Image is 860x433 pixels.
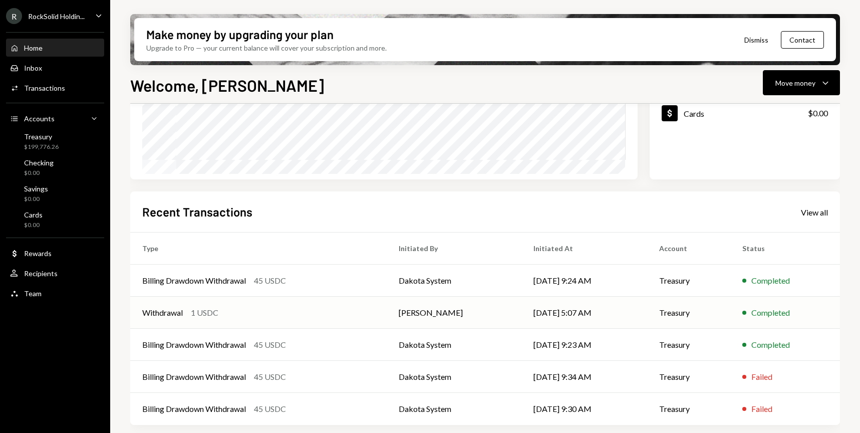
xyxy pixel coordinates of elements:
div: R [6,8,22,24]
td: Treasury [647,297,731,329]
div: Completed [751,275,790,287]
div: Move money [775,78,815,88]
div: Completed [751,339,790,351]
div: Completed [751,307,790,319]
div: RockSolid Holdin... [28,12,85,21]
th: Status [730,233,840,265]
div: $0.00 [808,107,828,119]
td: Dakota System [387,361,521,393]
div: Accounts [24,114,55,123]
a: Checking$0.00 [6,155,104,179]
button: Contact [781,31,824,49]
a: Team [6,284,104,302]
a: View all [801,206,828,218]
td: [DATE] 9:34 AM [521,361,647,393]
div: 45 USDC [254,403,286,415]
a: Rewards [6,244,104,262]
td: [DATE] 5:07 AM [521,297,647,329]
td: Treasury [647,265,731,297]
div: Cards [24,210,43,219]
div: Billing Drawdown Withdrawal [142,403,246,415]
div: Billing Drawdown Withdrawal [142,275,246,287]
div: Rewards [24,249,52,258]
div: Team [24,289,42,298]
td: Dakota System [387,265,521,297]
div: Make money by upgrading your plan [146,26,334,43]
div: Withdrawal [142,307,183,319]
th: Type [130,233,387,265]
div: Cards [684,109,704,118]
div: Failed [751,371,772,383]
div: 45 USDC [254,275,286,287]
div: 45 USDC [254,371,286,383]
a: Cards$0.00 [650,96,840,130]
div: 45 USDC [254,339,286,351]
div: $199,776.26 [24,143,59,151]
div: Treasury [24,132,59,141]
th: Initiated At [521,233,647,265]
div: Upgrade to Pro — your current balance will cover your subscription and more. [146,43,387,53]
div: Home [24,44,43,52]
td: [DATE] 9:23 AM [521,329,647,361]
td: [DATE] 9:24 AM [521,265,647,297]
div: Recipients [24,269,58,278]
td: Treasury [647,393,731,425]
a: Cards$0.00 [6,207,104,232]
h1: Welcome, [PERSON_NAME] [130,75,324,95]
div: Savings [24,184,48,193]
a: Inbox [6,59,104,77]
a: Recipients [6,264,104,282]
a: Savings$0.00 [6,181,104,205]
div: 1 USDC [191,307,218,319]
div: Failed [751,403,772,415]
a: Accounts [6,109,104,127]
div: $0.00 [24,195,48,203]
th: Initiated By [387,233,521,265]
td: Dakota System [387,393,521,425]
div: $0.00 [24,169,54,177]
a: Treasury$199,776.26 [6,129,104,153]
div: Transactions [24,84,65,92]
div: Checking [24,158,54,167]
th: Account [647,233,731,265]
div: Billing Drawdown Withdrawal [142,339,246,351]
td: Dakota System [387,329,521,361]
a: Home [6,39,104,57]
td: [PERSON_NAME] [387,297,521,329]
td: [DATE] 9:30 AM [521,393,647,425]
div: Inbox [24,64,42,72]
div: Billing Drawdown Withdrawal [142,371,246,383]
button: Dismiss [732,28,781,52]
div: View all [801,207,828,218]
div: $0.00 [24,221,43,230]
button: Move money [763,70,840,95]
a: Transactions [6,79,104,97]
td: Treasury [647,361,731,393]
td: Treasury [647,329,731,361]
h2: Recent Transactions [142,203,252,220]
